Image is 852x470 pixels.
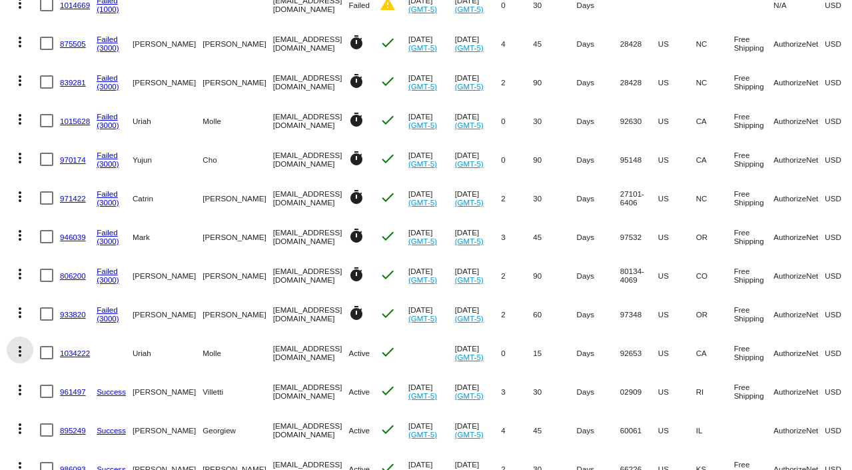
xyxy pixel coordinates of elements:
a: (3000) [97,121,119,129]
a: (3000) [97,314,119,323]
mat-cell: [DATE] [455,295,502,333]
a: (GMT-5) [455,275,484,284]
a: Failed [97,151,118,159]
mat-cell: US [658,63,696,101]
mat-cell: Days [577,295,620,333]
mat-cell: Days [577,24,620,63]
mat-cell: OR [696,217,734,256]
mat-cell: Villetti [203,372,272,411]
mat-cell: AuthorizeNet [773,179,825,217]
mat-icon: timer [348,151,364,167]
mat-cell: [EMAIL_ADDRESS][DOMAIN_NAME] [273,63,349,101]
mat-cell: [EMAIL_ADDRESS][DOMAIN_NAME] [273,217,349,256]
mat-cell: [PERSON_NAME] [133,24,203,63]
mat-cell: Days [577,179,620,217]
mat-cell: [EMAIL_ADDRESS][DOMAIN_NAME] [273,372,349,411]
mat-cell: [PERSON_NAME] [203,256,272,295]
mat-cell: 02909 [620,372,658,411]
mat-cell: [DATE] [408,295,455,333]
a: 839281 [60,78,86,87]
a: (GMT-5) [408,159,437,168]
mat-icon: more_vert [12,189,28,205]
mat-cell: Days [577,217,620,256]
mat-icon: check [380,151,396,167]
mat-cell: [PERSON_NAME] [203,63,272,101]
mat-cell: AuthorizeNet [773,411,825,449]
mat-cell: 3 [501,217,533,256]
mat-cell: [DATE] [455,24,502,63]
mat-icon: check [380,189,396,205]
a: 933820 [60,310,86,319]
mat-cell: US [658,101,696,140]
a: (GMT-5) [408,43,437,52]
a: 1014669 [60,1,90,9]
mat-cell: 60061 [620,411,658,449]
mat-cell: CA [696,101,734,140]
mat-cell: Molle [203,333,272,372]
a: (3000) [97,275,119,284]
mat-cell: Free Shipping [734,295,774,333]
mat-icon: more_vert [12,111,28,127]
mat-cell: Free Shipping [734,140,774,179]
mat-cell: [DATE] [408,63,455,101]
a: Failed [97,112,118,121]
mat-icon: more_vert [12,421,28,437]
mat-cell: [PERSON_NAME] [203,24,272,63]
mat-cell: Molle [203,101,272,140]
a: 1015628 [60,117,90,125]
mat-icon: more_vert [12,73,28,89]
mat-cell: 45 [533,24,576,63]
mat-cell: [DATE] [455,372,502,411]
mat-cell: 15 [533,333,576,372]
a: (GMT-5) [455,237,484,245]
mat-cell: [PERSON_NAME] [133,372,203,411]
mat-cell: OR [696,295,734,333]
mat-cell: [PERSON_NAME] [203,217,272,256]
mat-cell: US [658,140,696,179]
mat-cell: [DATE] [408,372,455,411]
mat-icon: check [380,344,396,360]
mat-cell: 60 [533,295,576,333]
mat-cell: 2 [501,256,533,295]
mat-cell: 30 [533,372,576,411]
mat-cell: Days [577,333,620,372]
mat-cell: Free Shipping [734,101,774,140]
mat-cell: NC [696,179,734,217]
mat-icon: more_vert [12,382,28,398]
a: Failed [97,267,118,275]
a: (GMT-5) [455,314,484,323]
mat-cell: AuthorizeNet [773,372,825,411]
mat-cell: 0 [501,140,533,179]
a: Failed [97,305,118,314]
a: 1034222 [60,349,90,357]
span: Active [348,426,370,435]
a: (3000) [97,43,119,52]
mat-cell: 30 [533,101,576,140]
mat-cell: 2 [501,295,533,333]
mat-cell: Days [577,256,620,295]
a: (GMT-5) [455,43,484,52]
mat-cell: Free Shipping [734,256,774,295]
mat-icon: more_vert [12,227,28,243]
a: 961497 [60,387,86,396]
mat-cell: Days [577,140,620,179]
mat-cell: [DATE] [408,101,455,140]
a: (GMT-5) [455,121,484,129]
mat-cell: [EMAIL_ADDRESS][DOMAIN_NAME] [273,140,349,179]
a: (GMT-5) [455,353,484,361]
mat-cell: CA [696,333,734,372]
a: Failed [97,189,118,198]
span: Active [348,387,370,396]
mat-cell: [DATE] [455,179,502,217]
mat-cell: [PERSON_NAME] [133,256,203,295]
mat-cell: [EMAIL_ADDRESS][DOMAIN_NAME] [273,24,349,63]
mat-cell: [DATE] [455,256,502,295]
mat-cell: Free Shipping [734,179,774,217]
mat-cell: [PERSON_NAME] [133,63,203,101]
mat-cell: AuthorizeNet [773,333,825,372]
mat-cell: 0 [501,101,533,140]
mat-cell: Free Shipping [734,372,774,411]
mat-cell: US [658,256,696,295]
mat-icon: check [380,421,396,437]
mat-cell: 97532 [620,217,658,256]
